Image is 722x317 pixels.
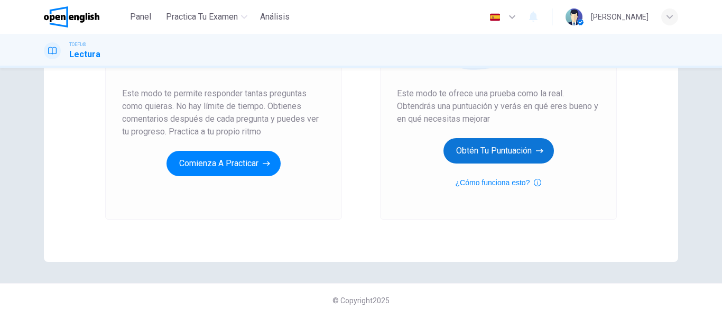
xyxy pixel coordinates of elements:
[69,48,100,61] h1: Lectura
[591,11,649,23] div: [PERSON_NAME]
[122,87,325,138] span: Este modo te permite responder tantas preguntas como quieras. No hay límite de tiempo. Obtienes c...
[443,138,554,164] button: Obtén tu puntuación
[166,151,281,176] button: Comienza a practicar
[566,8,582,25] img: Profile picture
[130,11,151,23] span: Panel
[397,87,600,125] span: Este modo te ofrece una prueba como la real. Obtendrás una puntuación y verás en qué eres bueno y...
[162,7,252,26] button: Practica tu examen
[166,11,238,23] span: Practica tu examen
[488,13,502,21] img: es
[44,6,99,28] img: OpenEnglish logo
[124,7,158,26] button: Panel
[256,7,294,26] button: Análisis
[260,11,290,23] span: Análisis
[44,6,124,28] a: OpenEnglish logo
[456,176,542,189] button: ¿Cómo funciona esto?
[69,41,86,48] span: TOEFL®
[332,296,390,305] span: © Copyright 2025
